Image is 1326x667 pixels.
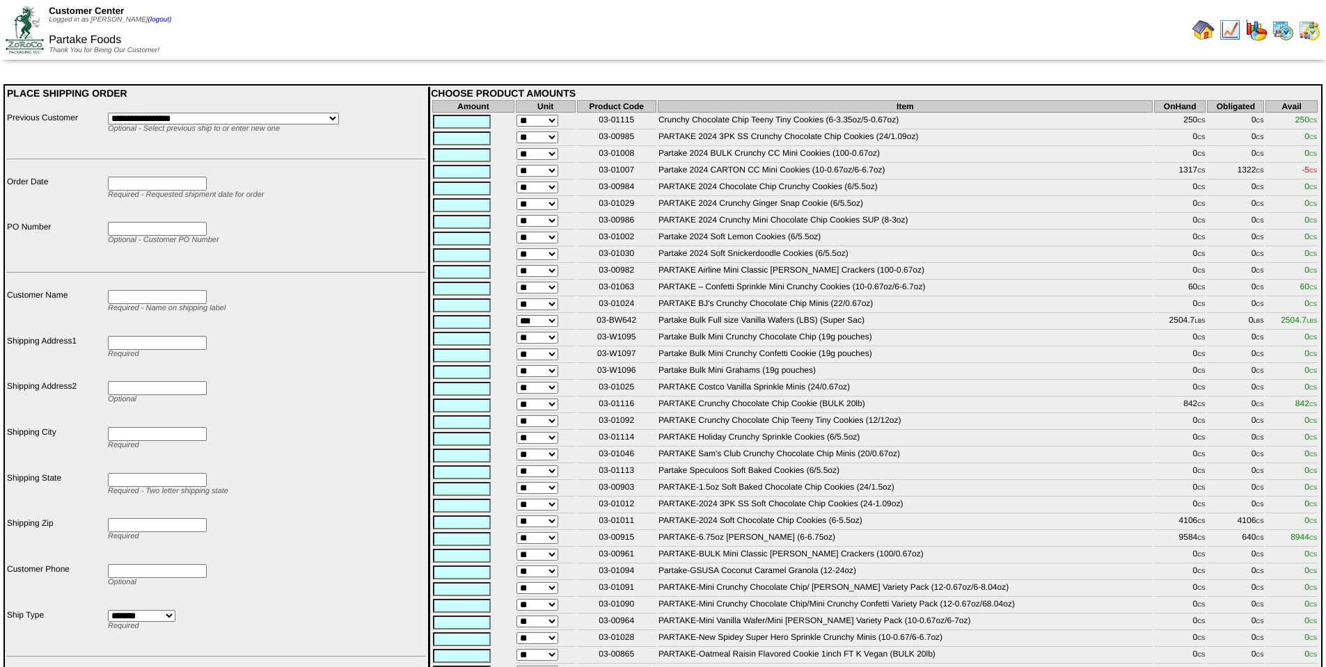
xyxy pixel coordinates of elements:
td: PARTAKE BJ's Crunchy Chocolate Chip Minis (22/0.67oz) [658,298,1153,313]
span: CS [1197,552,1205,558]
td: 0 [1154,548,1206,563]
td: PARTAKE-2024 3PK SS Soft Chocolate Chip Cookies (24-1.09oz) [658,498,1153,513]
span: CS [1309,518,1317,524]
span: CS [1197,284,1205,291]
img: calendarprod.gif [1272,19,1294,41]
span: CS [1256,251,1263,257]
span: CS [1256,451,1263,458]
span: CS [1256,501,1263,508]
span: CS [1256,218,1263,224]
span: CS [1256,368,1263,374]
td: PARTAKE Costco Vanilla Sprinkle Minis (24/0.67oz) [658,381,1153,396]
td: 0 [1154,348,1206,363]
td: 0 [1154,231,1206,246]
img: calendarinout.gif [1298,19,1320,41]
span: CS [1197,118,1205,124]
td: PARTAKE-1.5oz Soft Baked Chocolate Chip Cookies (24/1.5oz) [658,481,1153,497]
td: 03-01046 [577,448,656,463]
span: CS [1197,351,1205,357]
td: 0 [1154,415,1206,430]
td: 0 [1154,298,1206,313]
span: CS [1197,251,1205,257]
span: CS [1197,418,1205,424]
span: CS [1197,268,1205,274]
span: CS [1309,335,1317,341]
span: CS [1309,602,1317,608]
td: 0 [1207,565,1264,580]
td: PARTAKE Crunchy Chocolate Chip Teeny Tiny Cookies (12/12oz) [658,415,1153,430]
th: OnHand [1154,100,1206,113]
span: CS [1309,234,1317,241]
td: Partake 2024 Soft Lemon Cookies (6/5.5oz) [658,231,1153,246]
td: Partake Bulk Full size Vanilla Wafers (LBS) (Super Sac) [658,314,1153,330]
span: CS [1197,134,1205,140]
td: PARTAKE – Confetti Sprinkle Mini Crunchy Cookies (10-0.67oz/6-6.7oz) [658,281,1153,296]
td: Shipping Zip [6,517,106,562]
td: 0 [1207,348,1264,363]
td: PARTAKE Airline Mini Classic [PERSON_NAME] Crackers (100-0.67oz) [658,264,1153,280]
td: 0 [1207,615,1264,630]
span: CS [1197,535,1205,541]
td: 03-01094 [577,565,656,580]
td: 2504.7 [1154,314,1206,330]
span: CS [1197,518,1205,524]
span: CS [1197,568,1205,574]
td: 0 [1154,448,1206,463]
span: CS [1256,435,1263,441]
span: CS [1309,418,1317,424]
span: Partake Foods [49,34,121,46]
td: PARTAKE-BULK Mini Classic [PERSON_NAME] Crackers (100/0.67oz) [658,548,1153,563]
span: CS [1256,552,1263,558]
span: 0 [1304,298,1317,308]
td: 03-01024 [577,298,656,313]
td: 0 [1207,465,1264,480]
span: CS [1309,118,1317,124]
td: 0 [1207,131,1264,146]
span: CS [1309,435,1317,441]
span: Thank You for Being Our Customer! [49,47,159,54]
span: CS [1309,468,1317,474]
span: CS [1256,151,1263,157]
td: PARTAKE 2024 Chocolate Chip Crunchy Cookies (6/5.5oz) [658,181,1153,196]
span: CS [1256,268,1263,274]
span: 0 [1304,348,1317,358]
td: 0 [1154,147,1206,163]
td: 03-00903 [577,481,656,497]
td: 0 [1154,615,1206,630]
td: 0 [1207,431,1264,447]
td: Partake-GSUSA Coconut Caramel Granola (12-24oz) [658,565,1153,580]
span: 2504.7 [1281,315,1317,325]
span: 0 [1304,499,1317,508]
img: graph.gif [1245,19,1268,41]
span: CS [1256,234,1263,241]
td: 03-01012 [577,498,656,513]
td: PARTAKE 2024 Crunchy Ginger Snap Cookie (6/5.5oz) [658,198,1153,213]
td: 03-01007 [577,164,656,179]
span: 0 [1304,248,1317,258]
td: 03-01028 [577,632,656,647]
span: 0 [1304,232,1317,241]
span: CS [1256,385,1263,391]
td: 03-00961 [577,548,656,563]
span: 0 [1304,148,1317,158]
td: 03-W1095 [577,331,656,346]
td: PARTAKE 2024 3PK SS Crunchy Chocolate Chip Cookies (24/1.09oz) [658,131,1153,146]
span: CS [1197,234,1205,241]
td: 03-01091 [577,581,656,597]
span: CS [1197,602,1205,608]
span: Required [108,350,139,358]
td: 4106 [1207,515,1264,530]
td: Partake 2024 Soft Snickerdoodle Cookies (6/5.5oz) [658,248,1153,263]
span: CS [1309,568,1317,574]
div: CHOOSE PRODUCT AMOUNTS [431,88,1319,99]
td: PO Number [6,221,106,266]
td: Partake 2024 BULK Crunchy CC Mini Cookies (100-0.67oz) [658,147,1153,163]
th: Amount [432,100,514,113]
span: 0 [1304,432,1317,442]
span: Required [108,441,139,449]
span: CS [1256,535,1263,541]
th: Avail [1265,100,1318,113]
td: 03-01063 [577,281,656,296]
span: CS [1309,451,1317,458]
span: Optional - Select previous ship to or enter new one [108,124,280,133]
